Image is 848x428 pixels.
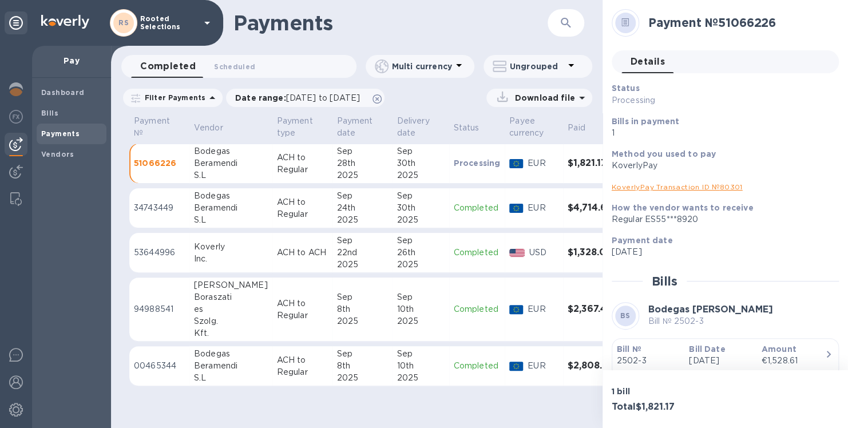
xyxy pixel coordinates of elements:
[397,291,444,303] div: Sep
[277,196,328,220] p: ACH to Regular
[397,157,444,169] div: 30th
[397,348,444,360] div: Sep
[568,122,585,134] p: Paid
[277,115,328,139] span: Payment type
[337,157,388,169] div: 28th
[134,360,185,372] p: 00465344
[194,253,268,265] div: Inc.
[648,304,773,315] b: Bodegas [PERSON_NAME]
[762,344,797,354] b: Amount
[568,304,615,315] h3: $2,367.40
[510,61,564,72] p: Ungrouped
[134,115,185,139] span: Payment №
[617,344,641,354] b: Bill №
[337,291,388,303] div: Sep
[392,61,452,72] p: Multi currency
[140,58,196,74] span: Completed
[612,386,721,397] p: 1 bill
[140,93,205,102] p: Filter Payments
[194,169,268,181] div: S.L
[617,355,680,367] p: 2502-3
[277,115,313,139] p: Payment type
[194,122,223,134] p: Vendor
[337,259,388,271] div: 2025
[337,145,388,157] div: Sep
[568,158,615,169] h3: $1,821.17
[397,145,444,157] div: Sep
[118,18,129,27] b: RS
[397,115,429,139] p: Delivery date
[9,110,23,124] img: Foreign exchange
[631,54,665,70] span: Details
[41,88,85,97] b: Dashboard
[397,315,444,327] div: 2025
[277,247,328,259] p: ACH to ACH
[612,236,673,245] b: Payment date
[397,190,444,202] div: Sep
[41,55,102,66] p: Pay
[277,152,328,176] p: ACH to Regular
[568,122,600,134] span: Paid
[337,303,388,315] div: 8th
[134,115,170,139] p: Payment №
[612,149,716,158] b: Method you used to pay
[454,247,501,259] p: Completed
[286,93,360,102] span: [DATE] to [DATE]
[337,247,388,259] div: 22nd
[397,247,444,259] div: 26th
[454,360,501,372] p: Completed
[134,247,185,259] p: 53644996
[612,203,754,212] b: How the vendor wants to receive
[397,259,444,271] div: 2025
[337,360,388,372] div: 8th
[509,249,525,257] img: USD
[41,15,89,29] img: Logo
[140,15,197,31] p: Rooted Selections
[528,202,558,214] p: EUR
[397,360,444,372] div: 10th
[134,202,185,214] p: 34743449
[337,348,388,360] div: Sep
[194,157,268,169] div: Beramendi
[194,279,268,291] div: [PERSON_NAME]
[337,202,388,214] div: 24th
[612,246,830,258] p: [DATE]
[337,115,388,139] span: Payment date
[454,122,480,134] p: Status
[337,315,388,327] div: 2025
[454,303,501,315] p: Completed
[134,157,185,169] p: 51066226
[612,94,757,106] p: Processing
[277,298,328,322] p: ACH to Regular
[689,344,725,354] b: Bill Date
[194,241,268,253] div: Koverly
[233,11,548,35] h1: Payments
[612,183,743,191] a: KoverlyPay Transaction ID № 80301
[397,115,444,139] span: Delivery date
[194,214,268,226] div: S.L
[612,402,721,413] h3: Total $1,821.17
[397,214,444,226] div: 2025
[510,92,575,104] p: Download file
[454,122,494,134] span: Status
[509,115,558,139] span: Payee currency
[454,202,501,214] p: Completed
[529,247,558,259] p: USD
[397,202,444,214] div: 30th
[612,160,830,172] div: KoverlyPay
[194,190,268,202] div: Bodegas
[337,214,388,226] div: 2025
[762,355,825,367] div: €1,528.61
[214,61,255,73] span: Scheduled
[226,89,385,107] div: Date range:[DATE] to [DATE]
[528,157,558,169] p: EUR
[194,303,268,315] div: es
[41,129,80,138] b: Payments
[652,274,677,288] h2: Bills
[397,169,444,181] div: 2025
[337,235,388,247] div: Sep
[612,127,830,139] p: 1
[194,291,268,303] div: Boraszati
[612,338,839,378] button: Bill №2502-3Bill Date[DATE]Amount€1,528.61
[612,84,640,93] b: Status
